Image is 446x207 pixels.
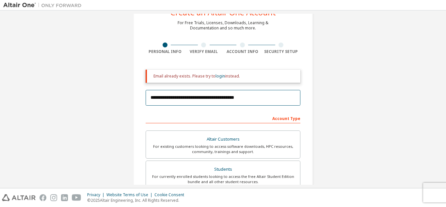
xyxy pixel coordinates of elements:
img: Altair One [3,2,85,9]
div: Students [150,165,296,174]
img: facebook.svg [40,194,46,201]
div: Privacy [87,192,106,198]
div: Create an Altair One Account [170,9,276,16]
div: Email already exists. Please try to instead. [153,74,295,79]
p: © 2025 Altair Engineering, Inc. All Rights Reserved. [87,198,188,203]
div: For Free Trials, Licenses, Downloads, Learning & Documentation and so much more. [178,20,268,31]
div: Cookie Consent [154,192,188,198]
div: Verify Email [184,49,223,54]
img: youtube.svg [72,194,81,201]
a: login [215,73,225,79]
div: Account Info [223,49,262,54]
div: Altair Customers [150,135,296,144]
div: Personal Info [146,49,184,54]
img: altair_logo.svg [2,194,36,201]
div: Account Type [146,113,300,123]
div: For currently enrolled students looking to access the free Altair Student Edition bundle and all ... [150,174,296,184]
img: linkedin.svg [61,194,68,201]
div: Security Setup [262,49,301,54]
div: Website Terms of Use [106,192,154,198]
div: For existing customers looking to access software downloads, HPC resources, community, trainings ... [150,144,296,154]
img: instagram.svg [50,194,57,201]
